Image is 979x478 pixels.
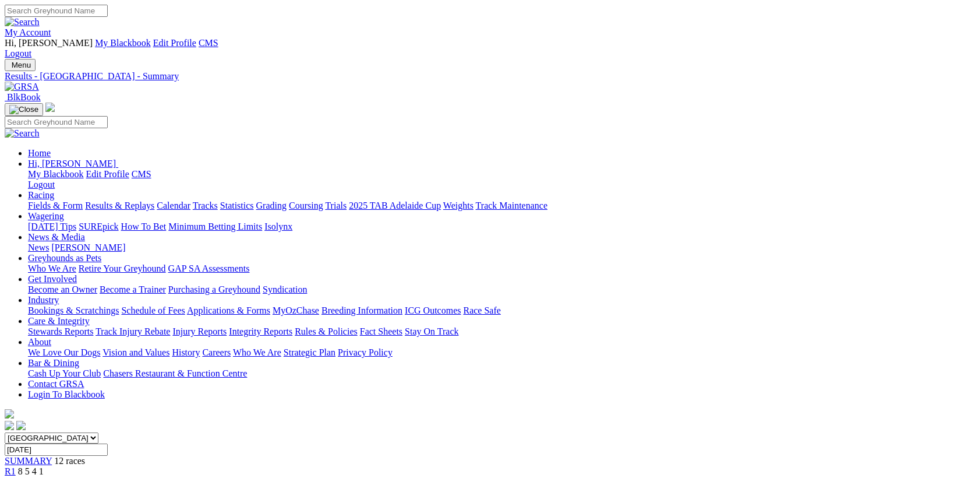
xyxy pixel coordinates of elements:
[28,305,119,315] a: Bookings & Scratchings
[95,38,151,48] a: My Blackbook
[284,347,335,357] a: Strategic Plan
[28,284,974,295] div: Get Involved
[28,326,974,337] div: Care & Integrity
[338,347,393,357] a: Privacy Policy
[172,326,227,336] a: Injury Reports
[172,347,200,357] a: History
[5,116,108,128] input: Search
[28,222,974,232] div: Wagering
[28,242,49,252] a: News
[96,326,170,336] a: Track Injury Rebate
[28,159,118,168] a: Hi, [PERSON_NAME]
[28,263,76,273] a: Who We Are
[5,466,16,476] a: R1
[28,253,101,263] a: Greyhounds as Pets
[263,284,307,294] a: Syndication
[321,305,402,315] a: Breeding Information
[18,466,44,476] span: 8 5 4 1
[289,201,323,210] a: Coursing
[295,326,358,336] a: Rules & Policies
[193,201,218,210] a: Tracks
[28,284,97,294] a: Become an Owner
[100,284,166,294] a: Become a Trainer
[28,337,51,347] a: About
[28,222,76,231] a: [DATE] Tips
[168,284,260,294] a: Purchasing a Greyhound
[229,326,292,336] a: Integrity Reports
[28,368,974,379] div: Bar & Dining
[103,347,169,357] a: Vision and Values
[12,61,31,69] span: Menu
[463,305,500,315] a: Race Safe
[5,38,974,59] div: My Account
[5,444,108,456] input: Select date
[28,201,974,211] div: Racing
[28,263,974,274] div: Greyhounds as Pets
[5,409,14,419] img: logo-grsa-white.png
[79,263,166,273] a: Retire Your Greyhound
[28,368,101,378] a: Cash Up Your Club
[132,169,151,179] a: CMS
[220,201,254,210] a: Statistics
[443,201,473,210] a: Weights
[86,169,129,179] a: Edit Profile
[157,201,190,210] a: Calendar
[51,242,125,252] a: [PERSON_NAME]
[5,103,43,116] button: Toggle navigation
[28,274,77,284] a: Get Involved
[476,201,547,210] a: Track Maintenance
[273,305,319,315] a: MyOzChase
[168,263,250,273] a: GAP SA Assessments
[28,295,59,305] a: Industry
[5,92,41,102] a: BlkBook
[168,222,262,231] a: Minimum Betting Limits
[5,128,40,139] img: Search
[28,347,974,358] div: About
[405,326,458,336] a: Stay On Track
[360,326,402,336] a: Fact Sheets
[5,38,93,48] span: Hi, [PERSON_NAME]
[256,201,287,210] a: Grading
[5,82,39,92] img: GRSA
[28,180,55,189] a: Logout
[121,222,167,231] a: How To Bet
[28,316,90,326] a: Care & Integrity
[28,148,51,158] a: Home
[199,38,218,48] a: CMS
[5,59,36,71] button: Toggle navigation
[28,389,105,399] a: Login To Blackbook
[28,232,85,242] a: News & Media
[325,201,347,210] a: Trials
[28,358,79,368] a: Bar & Dining
[28,305,974,316] div: Industry
[28,169,84,179] a: My Blackbook
[28,211,64,221] a: Wagering
[5,48,31,58] a: Logout
[103,368,247,378] a: Chasers Restaurant & Function Centre
[349,201,441,210] a: 2025 TAB Adelaide Cup
[28,159,116,168] span: Hi, [PERSON_NAME]
[28,169,974,190] div: Hi, [PERSON_NAME]
[7,92,41,102] span: BlkBook
[405,305,461,315] a: ICG Outcomes
[28,242,974,253] div: News & Media
[28,326,93,336] a: Stewards Reports
[16,421,26,430] img: twitter.svg
[28,201,83,210] a: Fields & Form
[202,347,231,357] a: Careers
[28,379,84,389] a: Contact GRSA
[85,201,154,210] a: Results & Replays
[5,71,974,82] a: Results - [GEOGRAPHIC_DATA] - Summary
[153,38,196,48] a: Edit Profile
[264,222,292,231] a: Isolynx
[79,222,118,231] a: SUREpick
[5,456,52,466] a: SUMMARY
[187,305,270,315] a: Applications & Forms
[54,456,85,466] span: 12 races
[5,5,108,17] input: Search
[28,347,100,357] a: We Love Our Dogs
[121,305,185,315] a: Schedule of Fees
